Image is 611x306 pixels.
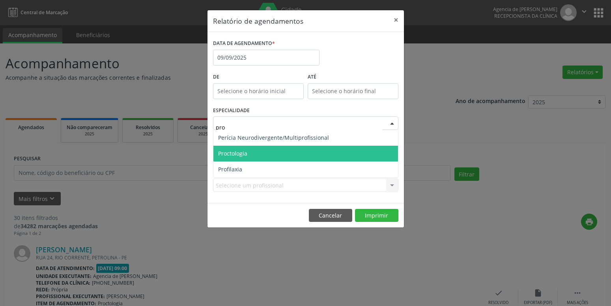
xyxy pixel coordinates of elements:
button: Close [388,10,404,30]
label: DATA DE AGENDAMENTO [213,38,275,50]
button: Imprimir [355,209,398,222]
label: ATÉ [308,71,398,83]
label: ESPECIALIDADE [213,105,250,117]
span: Profilaxia [218,165,242,173]
label: De [213,71,304,83]
input: Seleciona uma especialidade [216,119,382,135]
input: Selecione uma data ou intervalo [213,50,320,66]
h5: Relatório de agendamentos [213,16,303,26]
button: Cancelar [309,209,352,222]
input: Selecione o horário inicial [213,83,304,99]
span: Proctologia [218,150,247,157]
input: Selecione o horário final [308,83,398,99]
span: Perícia Neurodivergente/Multiprofissional [218,134,329,141]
